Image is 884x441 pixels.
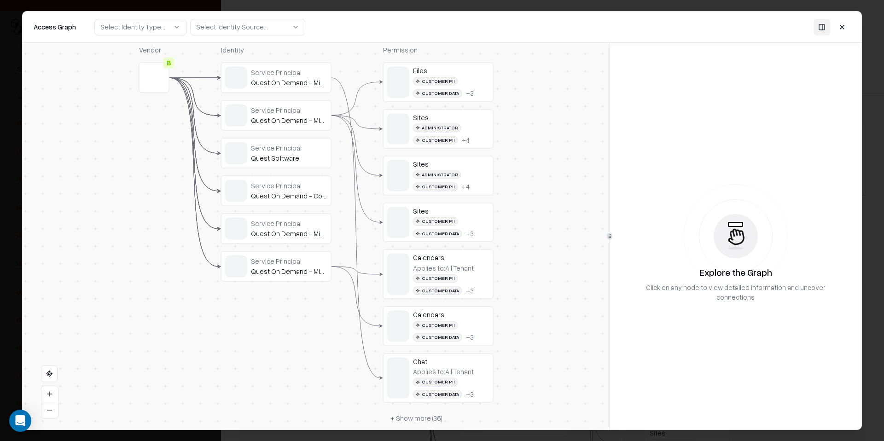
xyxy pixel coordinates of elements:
div: Service Principal [251,181,327,190]
button: +3 [466,229,474,238]
div: Customer PII [413,321,458,330]
div: Customer PII [413,274,458,283]
div: Chat [413,357,489,366]
div: Select Identity Source... [196,22,268,32]
div: Service Principal [251,144,327,152]
button: +4 [462,136,470,144]
div: Quest Software [251,154,327,162]
div: Applies to: All Tenant [413,264,474,272]
div: Administrator [413,170,461,179]
div: + 4 [462,136,470,144]
div: + 3 [466,333,474,341]
button: +3 [466,89,474,98]
div: Sites [413,207,489,215]
button: +3 [466,390,474,398]
div: Explore the Graph [699,265,772,279]
div: Customer PII [413,183,458,191]
div: Quest On Demand - Migration - SharePoint [251,116,327,125]
div: Vendor [139,45,169,55]
div: Customer PII [413,77,458,86]
div: Click on any node to view detailed information and uncover connections [644,283,828,302]
div: Applies to: All Tenant [413,367,474,376]
div: Access Graph [34,22,76,32]
button: + Show more (36) [383,410,450,427]
div: Customer PII [413,378,458,387]
div: Permission [383,45,494,55]
div: Quest On Demand - Migration - Teams [251,79,327,87]
button: +3 [466,286,474,295]
div: Sites [413,113,489,122]
div: Service Principal [251,106,327,114]
div: Calendars [413,310,489,319]
button: Select Identity Type... [94,18,186,35]
div: Select Identity Type... [100,22,165,32]
div: Customer Data [413,333,462,342]
div: Customer PII [413,217,458,226]
div: Customer Data [413,286,462,295]
div: + 3 [466,89,474,98]
div: + 3 [466,229,474,238]
div: Sites [413,160,489,168]
button: +4 [462,183,470,191]
div: Customer Data [413,390,462,399]
div: Customer Data [413,229,462,238]
div: + 3 [466,286,474,295]
div: Service Principal [251,68,327,76]
div: Service Principal [251,257,327,265]
div: Quest On Demand - Migration - Basic [251,230,327,238]
div: Identity [221,45,331,55]
div: + 3 [466,390,474,398]
div: Customer Data [413,89,462,98]
div: Customer PII [413,136,458,145]
div: Files [413,67,489,75]
button: Select Identity Source... [190,18,305,35]
div: Calendars [413,254,489,262]
div: Quest On Demand - Migration - Mailbox Migration [251,267,327,276]
div: Service Principal [251,219,327,227]
div: B [163,58,174,69]
div: + 4 [462,183,470,191]
div: Quest On Demand - Core - Basic [251,192,327,200]
button: +3 [466,333,474,341]
div: Administrator [413,124,461,133]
